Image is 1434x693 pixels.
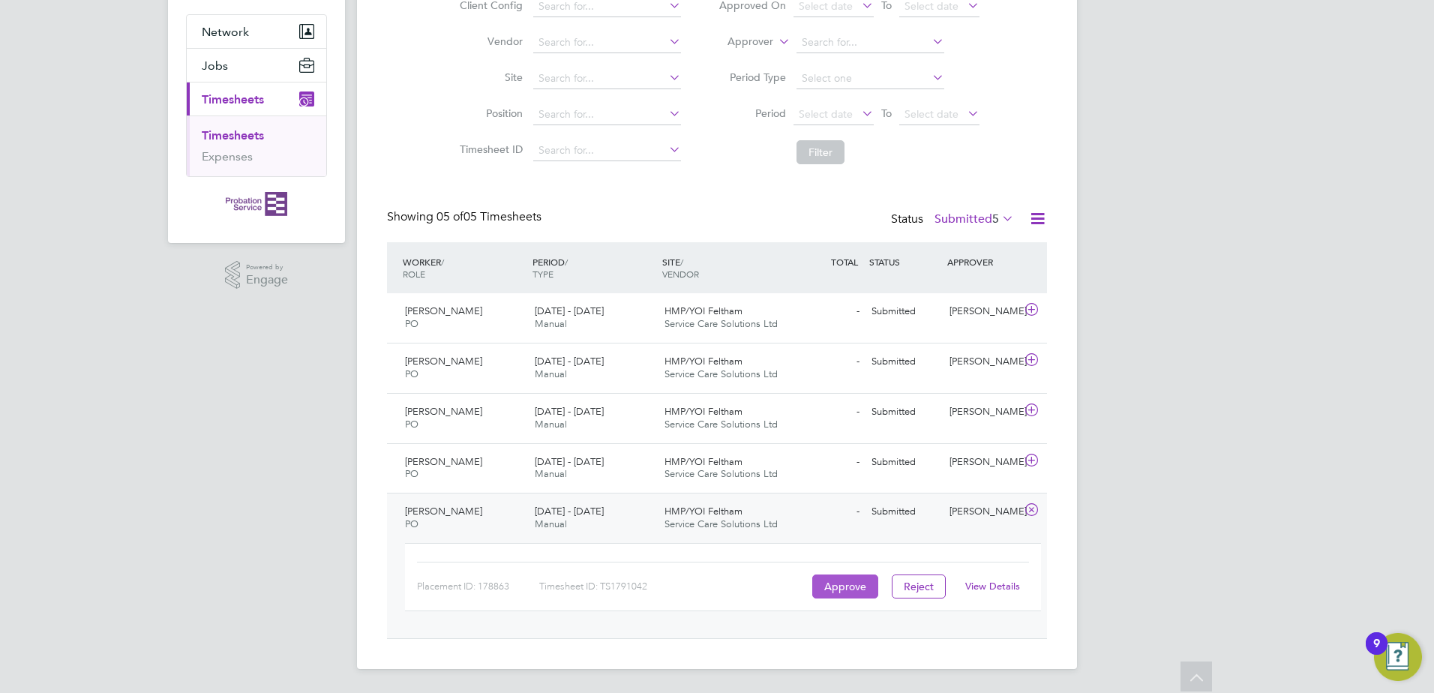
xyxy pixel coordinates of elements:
[533,140,681,161] input: Search for...
[865,400,943,424] div: Submitted
[187,82,326,115] button: Timesheets
[535,505,604,517] span: [DATE] - [DATE]
[796,68,944,89] input: Select one
[831,256,858,268] span: TOTAL
[417,574,539,598] div: Placement ID: 178863
[865,450,943,475] div: Submitted
[436,209,463,224] span: 05 of
[246,261,288,274] span: Powered by
[787,450,865,475] div: -
[405,405,482,418] span: [PERSON_NAME]
[1374,633,1422,681] button: Open Resource Center, 9 new notifications
[405,505,482,517] span: [PERSON_NAME]
[533,104,681,125] input: Search for...
[992,211,999,226] span: 5
[535,467,567,480] span: Manual
[533,68,681,89] input: Search for...
[405,355,482,367] span: [PERSON_NAME]
[202,58,228,73] span: Jobs
[664,367,778,380] span: Service Care Solutions Ltd
[796,32,944,53] input: Search for...
[535,304,604,317] span: [DATE] - [DATE]
[246,274,288,286] span: Engage
[226,192,286,216] img: probationservice-logo-retina.png
[455,34,523,48] label: Vendor
[664,467,778,480] span: Service Care Solutions Ltd
[787,349,865,374] div: -
[405,304,482,317] span: [PERSON_NAME]
[904,107,958,121] span: Select date
[943,450,1021,475] div: [PERSON_NAME]
[187,115,326,176] div: Timesheets
[441,256,444,268] span: /
[202,149,253,163] a: Expenses
[533,32,681,53] input: Search for...
[891,209,1017,230] div: Status
[405,517,418,530] span: PO
[865,299,943,324] div: Submitted
[664,355,742,367] span: HMP/YOI Feltham
[865,349,943,374] div: Submitted
[405,418,418,430] span: PO
[787,400,865,424] div: -
[405,317,418,330] span: PO
[943,299,1021,324] div: [PERSON_NAME]
[202,25,249,39] span: Network
[812,574,878,598] button: Approve
[706,34,773,49] label: Approver
[539,574,808,598] div: Timesheet ID: TS1791042
[943,400,1021,424] div: [PERSON_NAME]
[787,499,865,524] div: -
[943,499,1021,524] div: [PERSON_NAME]
[455,142,523,156] label: Timesheet ID
[535,517,567,530] span: Manual
[565,256,568,268] span: /
[405,455,482,468] span: [PERSON_NAME]
[202,128,264,142] a: Timesheets
[187,15,326,48] button: Network
[664,304,742,317] span: HMP/YOI Feltham
[662,268,699,280] span: VENDOR
[399,248,529,287] div: WORKER
[718,70,786,84] label: Period Type
[225,261,289,289] a: Powered byEngage
[943,248,1021,275] div: APPROVER
[405,367,418,380] span: PO
[658,248,788,287] div: SITE
[186,192,327,216] a: Go to home page
[787,299,865,324] div: -
[664,455,742,468] span: HMP/YOI Feltham
[535,317,567,330] span: Manual
[535,455,604,468] span: [DATE] - [DATE]
[202,92,264,106] span: Timesheets
[965,580,1020,592] a: View Details
[664,317,778,330] span: Service Care Solutions Ltd
[455,70,523,84] label: Site
[664,405,742,418] span: HMP/YOI Feltham
[403,268,425,280] span: ROLE
[718,106,786,120] label: Period
[865,248,943,275] div: STATUS
[865,499,943,524] div: Submitted
[187,49,326,82] button: Jobs
[877,103,896,123] span: To
[934,211,1014,226] label: Submitted
[535,355,604,367] span: [DATE] - [DATE]
[455,106,523,120] label: Position
[535,418,567,430] span: Manual
[436,209,541,224] span: 05 Timesheets
[799,107,853,121] span: Select date
[796,140,844,164] button: Filter
[405,467,418,480] span: PO
[535,367,567,380] span: Manual
[680,256,683,268] span: /
[664,418,778,430] span: Service Care Solutions Ltd
[532,268,553,280] span: TYPE
[664,517,778,530] span: Service Care Solutions Ltd
[943,349,1021,374] div: [PERSON_NAME]
[892,574,946,598] button: Reject
[535,405,604,418] span: [DATE] - [DATE]
[387,209,544,225] div: Showing
[1373,643,1380,663] div: 9
[529,248,658,287] div: PERIOD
